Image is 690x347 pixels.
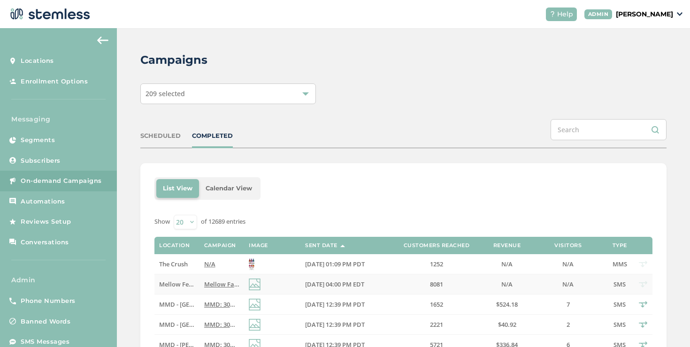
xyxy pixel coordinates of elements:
label: MMD - North Hollywood [159,321,194,329]
span: [DATE] 12:39 PM PDT [305,300,365,309]
span: N/A [204,260,215,268]
label: SMS [610,280,629,288]
div: COMPLETED [192,131,233,141]
label: The Crush [159,260,194,268]
label: Revenue [493,242,521,249]
span: Segments [21,136,55,145]
span: SMS [613,280,626,288]
label: 10/07/2025 01:09 PM PDT [305,260,385,268]
span: Mellow Fellow [159,280,201,288]
h2: Campaigns [140,52,207,68]
label: 10/07/2025 12:39 PM PDT [305,301,385,309]
label: Campaign [204,242,236,249]
span: N/A [562,260,574,268]
label: N/A [488,280,526,288]
iframe: Chat Widget [643,302,690,347]
span: Banned Words [21,317,70,326]
span: MMD - [GEOGRAPHIC_DATA] [159,300,241,309]
label: Type [613,242,627,249]
img: icon-sort-1e1d7615.svg [340,245,345,247]
label: 8081 [394,280,479,288]
div: SCHEDULED [140,131,181,141]
span: $40.92 [498,320,516,329]
span: SMS Messages [21,337,69,347]
span: 2221 [430,320,443,329]
img: sQPqeDAnnxpt6aOYatI6ub98qa0Ulyt7x.jpg [249,258,254,270]
label: 2 [535,321,601,329]
label: MMD: 30% OFF Connected every Wednesday in October PLUS Alien Labs BOGO every Tuesday! Click for d... [204,301,239,309]
label: $524.18 [488,301,526,309]
label: Location [159,242,190,249]
label: 2221 [394,321,479,329]
label: N/A [535,280,601,288]
label: 1252 [394,260,479,268]
label: 10/07/2025 12:39 PM PDT [305,321,385,329]
label: Customers Reached [404,242,470,249]
span: 1252 [430,260,443,268]
li: Calendar View [199,179,259,198]
span: Enrollment Options [21,77,88,86]
span: Phone Numbers [21,296,76,306]
span: MMD - [GEOGRAPHIC_DATA] [159,320,241,329]
span: $524.18 [496,300,518,309]
p: [PERSON_NAME] [616,9,673,19]
span: 8081 [430,280,443,288]
span: MMD: 30% OFF Connected every [DATE] in October PLUS Alien Labs BOGO every [DATE]! Click for detai... [204,320,571,329]
span: The Crush [159,260,188,268]
label: Mellow Fam Free Shipping is here! Save up to 40% with free delivery. Use code: MFDD25. Oct 6–8th.... [204,280,239,288]
label: MMS [610,260,629,268]
label: $40.92 [488,321,526,329]
span: Automations [21,197,65,206]
label: N/A [488,260,526,268]
span: N/A [501,260,513,268]
label: N/A [535,260,601,268]
li: List View [156,179,199,198]
span: Conversations [21,238,69,247]
span: Help [557,9,573,19]
img: logo-dark-0685b13c.svg [8,5,90,23]
img: icon-img-d887fa0c.svg [249,299,261,310]
span: Mellow Fam Free Shipping is here! Save up to 40% with free delivery. Use code: MFDD25. [DATE]–[DA... [204,280,595,288]
label: Show [154,217,170,226]
label: MMD: 30% OFF Connected every Wednesday in October PLUS Alien Labs BOGO every Tuesday! Click for d... [204,321,239,329]
label: MMD - Redwood City [159,301,194,309]
img: icon_down-arrow-small-66adaf34.svg [677,12,682,16]
span: 2 [567,320,570,329]
label: Mellow Fellow [159,280,194,288]
span: 7 [567,300,570,309]
label: 10/07/2025 04:00 PM EDT [305,280,385,288]
span: MMS [613,260,627,268]
span: [DATE] 01:09 PM PDT [305,260,365,268]
span: 209 selected [146,89,185,98]
label: Image [249,242,268,249]
div: ADMIN [584,9,613,19]
span: SMS [613,300,626,309]
span: N/A [562,280,574,288]
span: SMS [613,320,626,329]
label: Sent Date [305,242,337,249]
label: Visitors [554,242,582,249]
span: Locations [21,56,54,66]
span: 1652 [430,300,443,309]
label: SMS [610,301,629,309]
label: N/A [204,260,239,268]
img: icon-img-d887fa0c.svg [249,279,261,290]
span: [DATE] 12:39 PM PDT [305,320,365,329]
label: 7 [535,301,601,309]
input: Search [551,119,667,140]
span: Reviews Setup [21,217,71,226]
img: icon-help-white-03924b79.svg [550,11,555,17]
label: SMS [610,321,629,329]
span: [DATE] 04:00 PM EDT [305,280,364,288]
span: N/A [501,280,513,288]
span: On-demand Campaigns [21,176,102,186]
label: of 12689 entries [201,217,245,226]
img: icon-arrow-back-accent-c549486e.svg [97,37,108,44]
span: MMD: 30% OFF Connected every [DATE] in October PLUS Alien Labs BOGO every [DATE]! Click for detai... [204,300,571,309]
img: icon-img-d887fa0c.svg [249,319,261,331]
span: Subscribers [21,156,61,166]
label: 1652 [394,301,479,309]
